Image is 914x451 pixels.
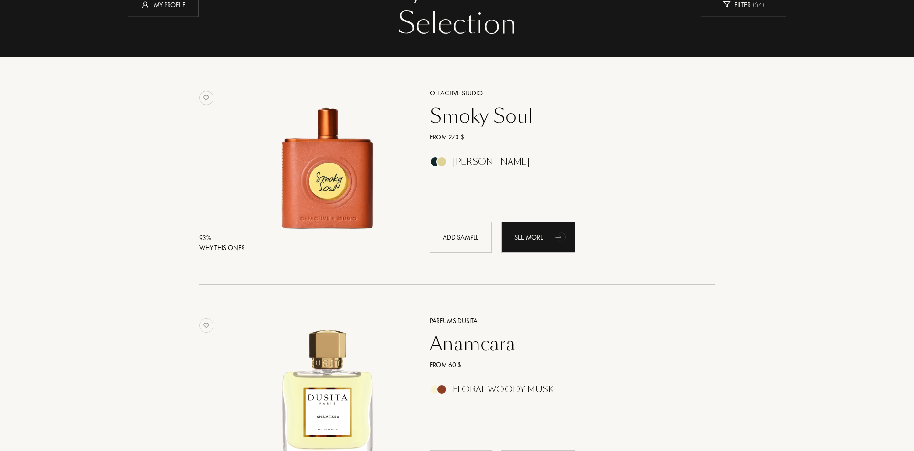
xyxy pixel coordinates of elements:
[423,387,701,397] a: Floral Woody Musk
[453,384,554,395] div: Floral Woody Musk
[423,360,701,370] a: From 60 $
[199,243,244,253] div: Why this one?
[423,132,701,142] a: From 273 $
[501,222,575,253] a: See moreanimation
[199,318,213,333] img: no_like_p.png
[423,332,701,355] a: Anamcara
[552,227,571,246] div: animation
[248,76,415,264] a: Smoky Soul Olfactive Studio
[430,222,492,253] div: Add sample
[423,316,701,326] a: Parfums Dusita
[453,157,530,167] div: [PERSON_NAME]
[423,105,701,127] a: Smoky Soul
[199,233,244,243] div: 93 %
[199,91,213,105] img: no_like_p.png
[501,222,575,253] div: See more
[135,5,779,43] div: Selection
[248,87,407,246] img: Smoky Soul Olfactive Studio
[723,1,730,8] img: new_filter_w.svg
[423,159,701,169] a: [PERSON_NAME]
[423,88,701,98] a: Olfactive Studio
